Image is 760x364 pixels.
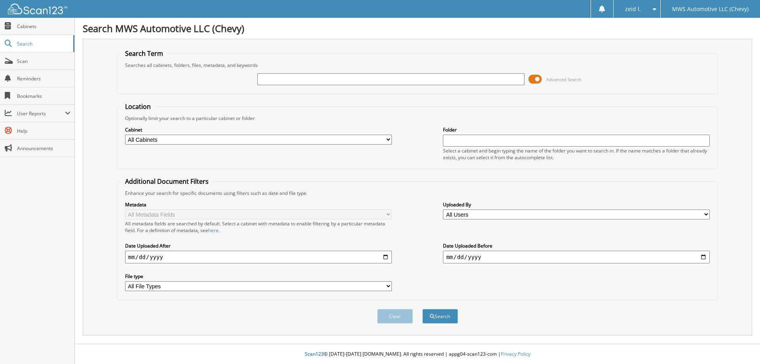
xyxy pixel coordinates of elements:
[125,126,392,133] label: Cabinet
[17,58,70,65] span: Scan
[125,220,392,234] div: All metadata fields are searched by default. Select a cabinet with metadata to enable filtering b...
[121,49,167,58] legend: Search Term
[17,145,70,152] span: Announcements
[422,309,458,324] button: Search
[75,345,760,364] div: © [DATE]-[DATE] [DOMAIN_NAME]. All rights reserved | appg04-scan123-com |
[443,147,710,161] div: Select a cabinet and begin typing the name of the folder you want to search in. If the name match...
[125,242,392,249] label: Date Uploaded After
[208,227,218,234] a: here
[121,190,714,196] div: Enhance your search for specific documents using filters such as date and file type.
[672,7,749,11] span: MWS Automotive LLC (Chevy)
[443,126,710,133] label: Folder
[17,93,70,99] span: Bookmarks
[443,242,710,249] label: Date Uploaded Before
[125,251,392,263] input: start
[17,75,70,82] span: Reminders
[17,128,70,134] span: Help
[121,177,213,186] legend: Additional Document Filters
[121,115,714,122] div: Optionally limit your search to a particular cabinet or folder
[125,273,392,280] label: File type
[443,251,710,263] input: end
[305,351,324,357] span: Scan123
[546,76,581,82] span: Advanced Search
[17,110,65,117] span: User Reports
[17,40,69,47] span: Search
[83,22,752,35] h1: Search MWS Automotive LLC (Chevy)
[121,102,155,111] legend: Location
[443,201,710,208] label: Uploaded By
[377,309,413,324] button: Clear
[625,7,641,11] span: zeid l.
[8,4,67,14] img: scan123-logo-white.svg
[17,23,70,30] span: Cabinets
[501,351,530,357] a: Privacy Policy
[125,201,392,208] label: Metadata
[121,62,714,69] div: Searches all cabinets, folders, files, metadata, and keywords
